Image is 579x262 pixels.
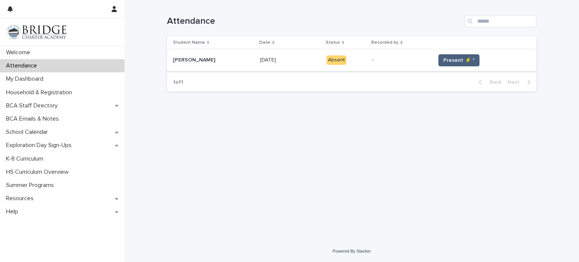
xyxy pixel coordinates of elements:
p: BCA Staff Directory [3,102,64,109]
p: Exploration Day Sign-Ups [3,142,78,149]
p: Household & Registration [3,89,78,96]
p: [DATE] [260,55,277,63]
p: Welcome [3,49,36,56]
p: Attendance [3,62,43,69]
p: Date [259,38,270,47]
p: 1 of 1 [167,73,189,92]
p: HS Curriculum Overview [3,169,75,176]
p: BCA Emails & Notes [3,115,65,123]
p: School Calendar [3,129,54,136]
span: Back [485,80,501,85]
p: Status [326,38,340,47]
button: Present ⚡ * [438,54,479,66]
img: V1C1m3IdTEidaUdm9Hs0 [6,25,66,40]
p: K-8 Curriculum [3,155,49,162]
p: Summer Programs [3,182,60,189]
p: [PERSON_NAME] [173,55,217,63]
input: Search [465,15,536,27]
p: Student Name [173,38,205,47]
p: Help [3,208,24,215]
tr: [PERSON_NAME][PERSON_NAME] [DATE][DATE] Absent-Present ⚡ * [167,49,536,71]
span: Present ⚡ * [443,57,475,64]
span: Next [507,80,524,85]
div: Absent [326,55,346,65]
button: Next [504,79,536,86]
p: My Dashboard [3,75,49,83]
h1: Attendance [167,16,462,27]
p: Recorded by [371,38,398,47]
p: Resources [3,195,40,202]
button: Back [473,79,504,86]
a: Powered By Stacker [332,249,371,253]
p: - [372,57,429,63]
